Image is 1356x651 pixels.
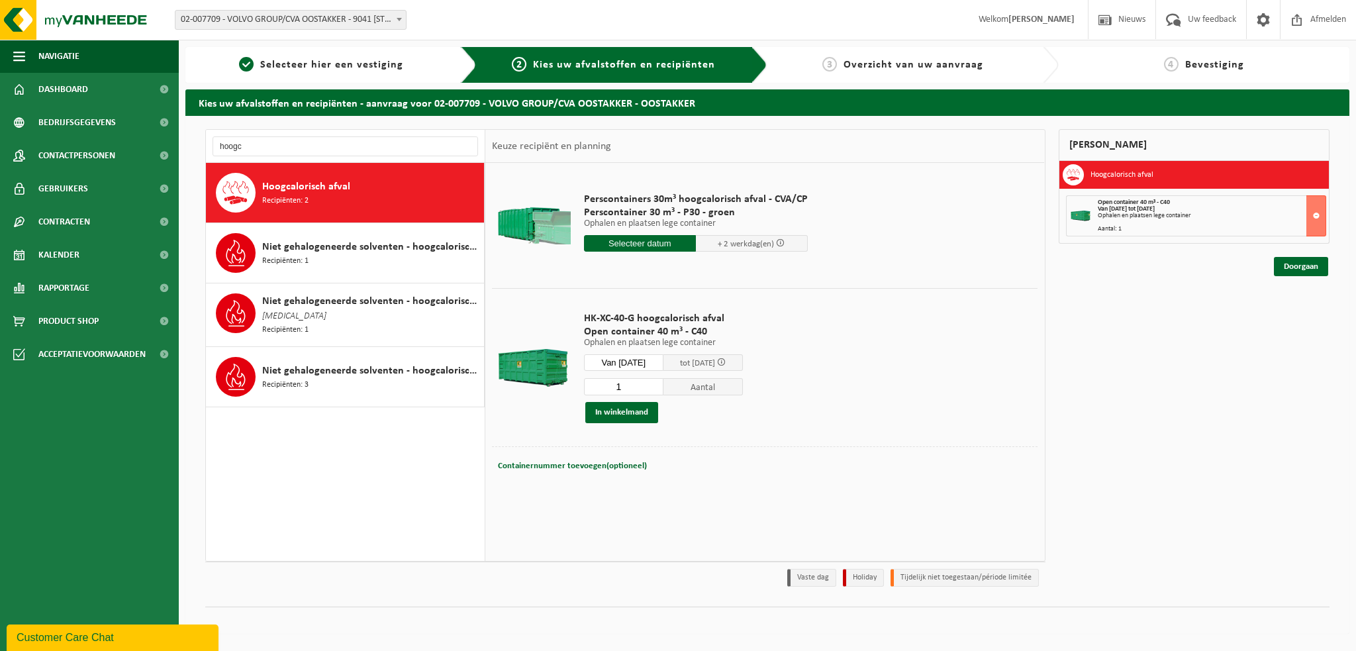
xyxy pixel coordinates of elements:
span: + 2 werkdag(en) [718,240,774,248]
a: Doorgaan [1274,257,1328,276]
button: Containernummer toevoegen(optioneel) [497,457,648,476]
li: Tijdelijk niet toegestaan/période limitée [891,569,1039,587]
li: Vaste dag [787,569,836,587]
span: [MEDICAL_DATA] [262,309,326,324]
span: tot [DATE] [680,359,715,368]
li: Holiday [843,569,884,587]
span: 02-007709 - VOLVO GROUP/CVA OOSTAKKER - 9041 OOSTAKKER, SMALLEHEERWEG 31 [175,11,406,29]
span: Open container 40 m³ - C40 [584,325,743,338]
button: Hoogcalorisch afval Recipiënten: 2 [206,163,485,223]
span: Product Shop [38,305,99,338]
span: Niet gehalogeneerde solventen - hoogcalorisch in kleinverpakking [262,363,481,379]
span: Kalender [38,238,79,272]
span: Overzicht van uw aanvraag [844,60,983,70]
button: Niet gehalogeneerde solventen - hoogcalorisch in 200lt-vat Recipiënten: 1 [206,223,485,283]
h3: Hoogcalorisch afval [1090,164,1153,185]
span: Recipiënten: 3 [262,379,309,391]
span: Rapportage [38,272,89,305]
span: Recipiënten: 1 [262,324,309,336]
span: Perscontainers 30m³ hoogcalorisch afval - CVA/CP [584,193,808,206]
a: 1Selecteer hier een vestiging [192,57,450,73]
span: 2 [512,57,526,72]
button: In winkelmand [585,402,658,423]
button: Niet gehalogeneerde solventen - hoogcalorisch in kleinverpakking Recipiënten: 3 [206,347,485,407]
span: Perscontainer 30 m³ - P30 - groen [584,206,808,219]
span: 4 [1164,57,1179,72]
input: Selecteer datum [584,235,696,252]
span: 1 [239,57,254,72]
span: Aantal [663,378,743,395]
h2: Kies uw afvalstoffen en recipiënten - aanvraag voor 02-007709 - VOLVO GROUP/CVA OOSTAKKER - OOSTA... [185,89,1349,115]
span: HK-XC-40-G hoogcalorisch afval [584,312,743,325]
span: Bedrijfsgegevens [38,106,116,139]
span: Hoogcalorisch afval [262,179,350,195]
span: Navigatie [38,40,79,73]
input: Selecteer datum [584,354,663,371]
p: Ophalen en plaatsen lege container [584,219,808,228]
span: Acceptatievoorwaarden [38,338,146,371]
div: Keuze recipiënt en planning [485,130,618,163]
strong: Van [DATE] tot [DATE] [1098,205,1155,213]
span: Recipiënten: 2 [262,195,309,207]
div: [PERSON_NAME] [1059,129,1330,161]
span: Contactpersonen [38,139,115,172]
span: Open container 40 m³ - C40 [1098,199,1170,206]
span: Bevestiging [1185,60,1244,70]
span: Selecteer hier een vestiging [260,60,403,70]
div: Aantal: 1 [1098,226,1326,232]
strong: [PERSON_NAME] [1008,15,1075,25]
span: Niet gehalogeneerde solventen - hoogcalorisch in 200lt-vat [262,239,481,255]
span: Contracten [38,205,90,238]
span: Containernummer toevoegen(optioneel) [498,462,647,470]
input: Materiaal zoeken [213,136,478,156]
span: Niet gehalogeneerde solventen - hoogcalorisch in IBC [262,293,481,309]
span: Dashboard [38,73,88,106]
span: Gebruikers [38,172,88,205]
span: 3 [822,57,837,72]
button: Niet gehalogeneerde solventen - hoogcalorisch in IBC [MEDICAL_DATA] Recipiënten: 1 [206,283,485,347]
iframe: chat widget [7,622,221,651]
span: 02-007709 - VOLVO GROUP/CVA OOSTAKKER - 9041 OOSTAKKER, SMALLEHEERWEG 31 [175,10,407,30]
span: Recipiënten: 1 [262,255,309,268]
p: Ophalen en plaatsen lege container [584,338,743,348]
span: Kies uw afvalstoffen en recipiënten [533,60,715,70]
div: Ophalen en plaatsen lege container [1098,213,1326,219]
